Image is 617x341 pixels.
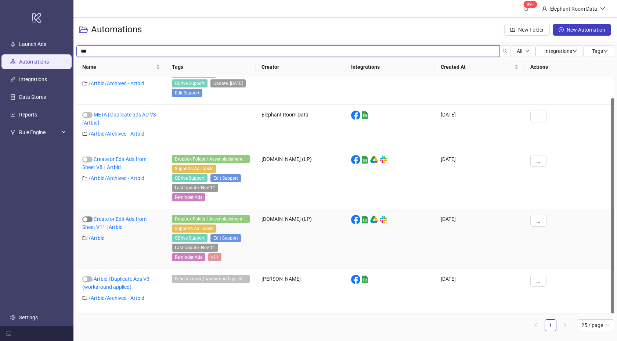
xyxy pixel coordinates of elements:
[559,319,571,331] button: right
[536,218,541,224] span: ...
[510,27,515,32] span: folder-add
[536,158,541,164] span: ...
[542,6,547,11] span: user
[563,323,567,327] span: right
[19,125,59,140] span: Rule Engine
[530,319,542,331] li: Previous Page
[82,236,87,241] span: folder
[82,63,154,71] span: Name
[76,57,166,77] th: Name
[256,269,345,313] div: [PERSON_NAME]
[345,57,435,77] th: Integrations
[10,130,15,135] span: fork
[19,41,46,47] a: Launch Ads
[256,209,345,269] div: [DOMAIN_NAME] (LP)
[435,54,524,105] div: [DATE]
[536,114,541,119] span: ...
[435,149,524,209] div: [DATE]
[530,155,546,167] button: ...
[547,5,600,13] div: Elephant Room Data
[577,319,614,331] div: Page Size
[172,89,202,97] span: Edit Support
[89,80,144,86] a: /Artbid/Archived - Artbid
[172,79,208,87] span: GDrive Support
[172,234,208,242] span: GDrive Support
[172,193,205,201] span: Reminder Ads
[435,209,524,269] div: [DATE]
[89,131,144,137] a: /Artbid/Archived - Artbid
[583,45,614,57] button: Tagsdown
[172,253,205,261] span: Reminder Ads
[208,253,221,261] span: v11
[530,111,546,122] button: ...
[172,215,250,223] span: Dropbox Folder / Asset placement detection
[435,57,524,77] th: Created At
[82,176,87,181] span: folder
[535,45,583,57] button: Integrationsdown
[553,24,611,36] button: New Automation
[518,27,544,33] span: New Folder
[172,244,218,252] span: Last Update: Nov-11
[435,105,524,149] div: [DATE]
[19,59,49,65] a: Automations
[524,57,614,77] th: Actions
[19,315,38,320] a: Settings
[517,48,522,54] span: All
[172,174,208,182] span: GDrive Support
[82,131,87,136] span: folder
[435,269,524,313] div: [DATE]
[89,295,144,301] a: /Artbid/Archived - Artbid
[89,235,105,241] a: /Artbid
[210,234,241,242] span: Edit Support
[6,331,11,336] span: menu-fold
[530,275,546,287] button: ...
[91,24,142,36] h3: Automations
[172,165,216,173] span: Supports Ad Labels
[545,320,556,331] a: 1
[19,76,47,82] a: Integrations
[530,215,546,227] button: ...
[166,57,256,77] th: Tags
[441,63,513,71] span: Created At
[89,175,144,181] a: /Artbid/Archived - Artbid
[581,320,610,331] span: 25 / page
[534,323,538,327] span: left
[210,79,246,87] span: Update: 06-06-2024
[210,174,241,182] span: Edit Support
[82,295,87,301] span: folder
[19,112,37,118] a: Reports
[559,319,571,331] li: Next Page
[572,49,577,54] span: down
[256,105,345,149] div: Elephant Room Data
[172,155,250,163] span: Dropbox Folder / Asset placement detection
[525,49,530,53] span: down
[256,57,345,77] th: Creator
[172,275,250,283] span: Schema error / workaround aplied 2024-08-27T10:57+0200
[545,319,556,331] li: 1
[82,81,87,86] span: folder
[82,112,156,126] a: META | Duplicate ads AU V3 [Artbid]
[256,54,345,105] div: Elephant Room Data
[79,25,88,34] span: folder-open
[504,24,550,36] button: New Folder
[592,48,608,54] span: Tags
[172,184,218,192] span: Last Update: Nov-11
[172,225,216,233] span: Supports Ad Labels
[256,149,345,209] div: [DOMAIN_NAME] (LP)
[567,27,605,33] span: New Automation
[544,48,577,54] span: Integrations
[524,1,537,8] sup: 1443
[19,94,46,100] a: Data Stores
[511,45,535,57] button: Alldown
[559,27,564,32] span: plus-circle
[82,156,147,170] a: Create or Edit Ads from Sheet V8 | Artbid
[524,6,529,11] span: bell
[82,276,149,290] a: Artbid | Duplicate Ads V3 (workaround applied)
[536,278,541,284] span: ...
[82,216,147,230] a: Create or Edit Ads from Sheet V11 | Artbid
[530,319,542,331] button: left
[502,49,508,54] span: search
[603,49,608,54] span: down
[600,6,605,11] span: down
